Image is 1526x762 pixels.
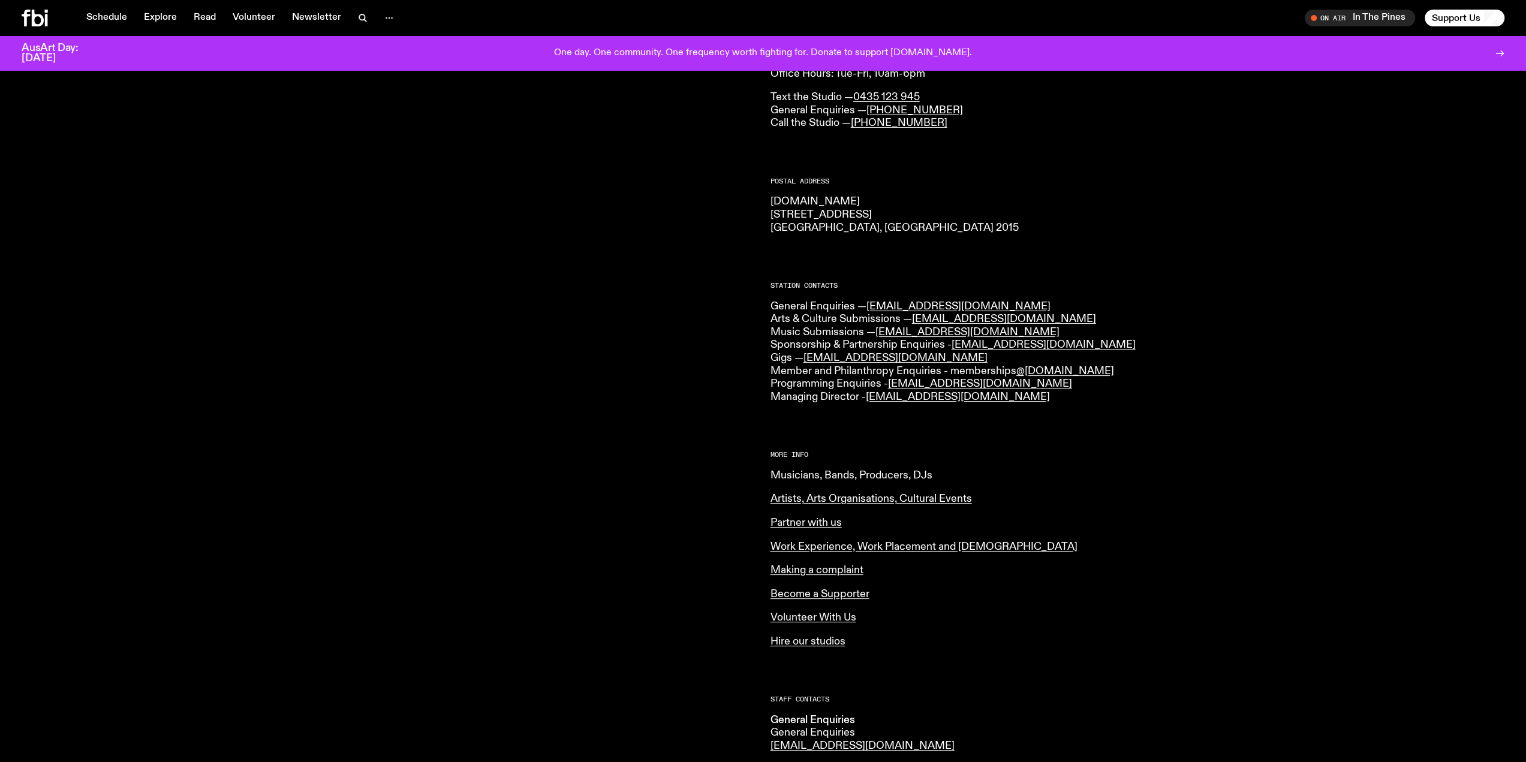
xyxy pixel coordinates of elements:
a: Schedule [79,10,134,26]
a: [EMAIL_ADDRESS][DOMAIN_NAME] [912,314,1096,324]
button: On AirIn The Pines [1305,10,1415,26]
p: [DOMAIN_NAME] [STREET_ADDRESS] [GEOGRAPHIC_DATA], [GEOGRAPHIC_DATA] 2015 [770,195,1505,234]
a: [EMAIL_ADDRESS][DOMAIN_NAME] [866,391,1050,402]
a: [EMAIL_ADDRESS][DOMAIN_NAME] [875,327,1060,338]
p: One day. One community. One frequency worth fighting for. Donate to support [DOMAIN_NAME]. [554,48,972,59]
a: Volunteer With Us [770,612,856,623]
a: 0435 123 945 [853,92,920,103]
a: Newsletter [285,10,348,26]
h2: More Info [770,451,1505,458]
a: [EMAIL_ADDRESS][DOMAIN_NAME] [770,740,955,751]
a: [PHONE_NUMBER] [866,105,963,116]
span: Support Us [1432,13,1480,23]
a: Read [186,10,223,26]
a: Volunteer [225,10,282,26]
a: Hire our studios [770,636,845,647]
a: Musicians, Bands, Producers, DJs [770,470,932,481]
h2: Station Contacts [770,282,1505,289]
h2: Postal Address [770,178,1505,185]
a: Artists, Arts Organisations, Cultural Events [770,493,972,504]
a: Partner with us [770,517,842,528]
a: [EMAIL_ADDRESS][DOMAIN_NAME] [803,353,988,363]
a: Become a Supporter [770,589,869,600]
a: Explore [137,10,184,26]
h3: AusArt Day: [DATE] [22,43,98,64]
h4: General Enquiries [770,727,965,740]
p: General Enquiries — Arts & Culture Submissions — Music Submissions — Sponsorship & Partnership En... [770,300,1505,404]
button: Support Us [1425,10,1504,26]
h3: General Enquiries [770,714,965,727]
a: [PHONE_NUMBER] [851,118,947,128]
a: [EMAIL_ADDRESS][DOMAIN_NAME] [952,339,1136,350]
a: Making a complaint [770,565,863,576]
h2: Staff Contacts [770,696,1505,703]
a: [EMAIL_ADDRESS][DOMAIN_NAME] [888,378,1072,389]
p: Office Hours: Tue-Fri, 10am-6pm [770,68,1505,81]
p: Text the Studio — General Enquiries — Call the Studio — [770,91,1505,130]
a: Work Experience, Work Placement and [DEMOGRAPHIC_DATA] [770,541,1077,552]
a: @[DOMAIN_NAME] [1016,366,1114,377]
a: [EMAIL_ADDRESS][DOMAIN_NAME] [866,301,1051,312]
